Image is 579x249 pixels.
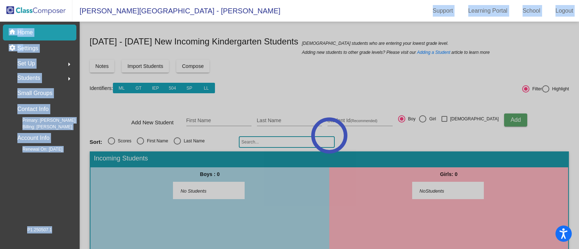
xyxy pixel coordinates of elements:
[11,117,76,124] span: Primary: [PERSON_NAME]
[17,88,52,98] p: Small Groups
[9,28,17,37] mat-icon: home
[17,28,33,37] p: Home
[462,5,514,17] a: Learning Portal
[65,74,73,83] mat-icon: arrow_right
[17,59,35,69] span: Set Up
[11,146,62,153] span: Renewal On: [DATE]
[9,44,17,53] mat-icon: settings
[17,44,38,53] p: Settings
[65,60,73,69] mat-icon: arrow_right
[17,133,50,143] p: Account Info
[17,104,48,114] p: Contact Info
[17,73,40,83] span: Students
[72,5,280,17] span: [PERSON_NAME][GEOGRAPHIC_DATA] - [PERSON_NAME]
[427,5,459,17] a: Support
[517,5,546,17] a: School
[550,5,579,17] a: Logout
[11,124,72,130] span: Billing: [PERSON_NAME]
